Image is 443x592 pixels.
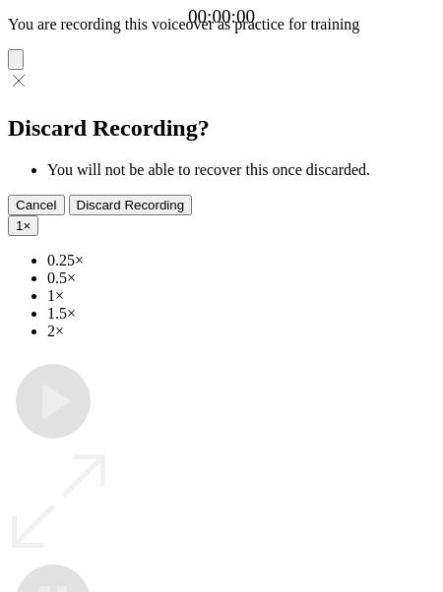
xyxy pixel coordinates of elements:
span: 1 [16,218,23,233]
li: 1.5× [47,305,435,323]
li: You will not be able to recover this once discarded. [47,161,435,179]
h2: Discard Recording? [8,115,435,142]
button: Cancel [8,195,65,215]
button: Discard Recording [69,195,193,215]
li: 0.5× [47,269,435,287]
li: 1× [47,287,435,305]
p: You are recording this voiceover as practice for training [8,16,435,33]
button: 1× [8,215,38,236]
li: 2× [47,323,435,340]
a: 00:00:00 [188,6,255,28]
li: 0.25× [47,252,435,269]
